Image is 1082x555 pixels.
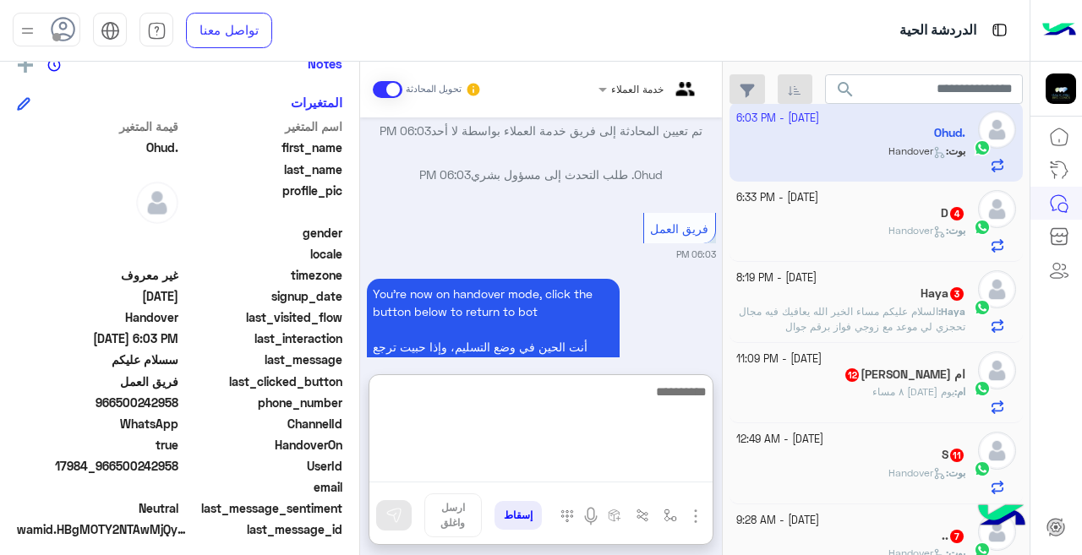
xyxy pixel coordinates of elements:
[957,385,965,398] span: ام
[182,245,343,263] span: locale
[978,190,1016,228] img: defaultAdmin.png
[676,248,716,261] small: 06:03 PM
[950,449,964,462] span: 11
[629,502,657,530] button: Trigger scenario
[17,415,178,433] span: 2
[650,221,708,236] span: فريق العمل
[921,286,965,301] h5: Haya
[367,166,716,183] p: Ohud. طلب التحدث إلى مسؤول بشري
[17,436,178,454] span: true
[946,466,965,479] b: :
[601,502,629,530] button: create order
[136,182,178,224] img: defaultAdmin.png
[636,509,649,522] img: Trigger scenario
[736,270,817,286] small: [DATE] - 8:19 PM
[978,432,1016,470] img: defaultAdmin.png
[424,493,482,537] button: ارسل واغلق
[182,478,343,496] span: email
[101,21,120,41] img: tab
[972,487,1031,547] img: hulul-logo.png
[182,161,343,178] span: last_name
[888,466,946,479] span: Handover
[182,182,343,220] span: profile_pic
[182,373,343,390] span: last_clicked_button
[182,117,343,135] span: اسم المتغير
[974,219,991,236] img: WhatsApp
[974,299,991,316] img: WhatsApp
[657,502,685,530] button: select flow
[608,509,621,522] img: create order
[941,305,965,318] span: Haya
[1046,73,1076,104] img: 177882628735456
[17,520,186,538] span: wamid.HBgMOTY2NTAwMjQyOTU4FQIAEhgUM0E2NzMzRjI2QkUzMkNGQ0FCREMA
[736,513,819,529] small: [DATE] - 9:28 AM
[899,19,976,42] p: الدردشة الحية
[182,436,343,454] span: HandoverOn
[182,415,343,433] span: ChannelId
[495,501,542,530] button: إسقاط
[978,270,1016,308] img: defaultAdmin.png
[182,224,343,242] span: gender
[406,83,462,96] small: تحويل المحادثة
[182,139,343,156] span: first_name
[942,529,965,543] h5: ..
[888,224,946,237] span: Handover
[17,329,178,347] span: 2025-09-20T15:03:11.604Z
[560,509,574,523] img: make a call
[17,499,178,517] span: 0
[835,79,855,100] span: search
[380,123,431,138] span: 06:03 PM
[941,206,965,220] h5: D
[47,58,61,72] img: notes
[291,95,342,110] h6: المتغيرات
[948,466,965,479] span: بوت
[686,506,706,526] img: send attachment
[17,245,178,263] span: null
[739,305,965,348] span: السلام عليكم مساء الخير الله يعافيك فيه مجال تحجزي لي موعد مع زوجي فواز برقم جوال 0508888714 عند ...
[17,351,178,368] span: سسلام عليكم
[182,329,343,347] span: last_interaction
[182,499,343,517] span: last_message_sentiment
[186,13,272,48] a: تواصل معنا
[182,266,343,284] span: timezone
[367,279,620,379] p: 20/9/2025, 6:03 PM
[954,385,965,398] b: :
[611,83,664,95] span: خدمة العملاء
[974,380,991,397] img: WhatsApp
[978,351,1016,389] img: defaultAdmin.png
[17,394,178,411] span: 966500242958
[17,457,178,475] span: 17984_966500242958
[948,224,965,237] span: بوت
[950,207,964,220] span: 4
[938,305,965,318] b: :
[18,57,33,73] img: add
[147,21,167,41] img: tab
[942,448,965,462] h5: S
[182,394,343,411] span: phone_number
[664,509,677,522] img: select flow
[139,13,173,48] a: tab
[1042,13,1076,48] img: Logo
[308,56,342,71] h6: Notes
[17,308,178,326] span: Handover
[17,478,178,496] span: null
[736,351,822,367] small: [DATE] - 11:09 PM
[189,520,342,538] span: last_message_id
[17,117,178,135] span: قيمة المتغير
[17,224,178,242] span: null
[367,122,716,139] p: تم تعيين المحادثة إلى فريق خدمة العملاء بواسطة لا أحد
[736,432,823,448] small: [DATE] - 12:49 AM
[17,373,178,390] span: فريق العمل
[419,167,471,182] span: 06:03 PM
[844,367,965,382] h5: ام جمال
[17,266,178,284] span: غير معروف
[17,287,178,305] span: 2025-09-20T14:38:53.476Z
[825,74,866,111] button: search
[17,20,38,41] img: profile
[845,368,859,382] span: 12
[872,385,954,398] span: يوم الاثنين ٨ مساء
[17,139,178,156] span: Ohud.
[182,287,343,305] span: signup_date
[182,308,343,326] span: last_visited_flow
[989,19,1010,41] img: tab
